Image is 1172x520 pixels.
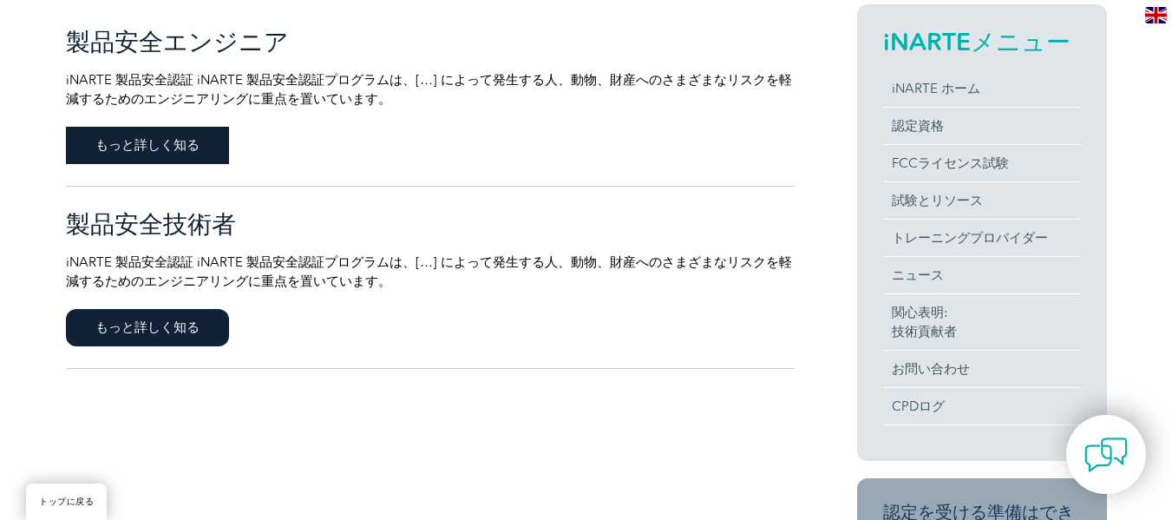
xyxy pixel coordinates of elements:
[892,81,980,96] font: iNARTE ホーム
[883,70,1081,107] a: iNARTE ホーム
[26,484,107,520] a: トップに戻る
[66,254,792,289] font: iNARTE 製品安全認証 iNARTE 製品安全認証プログラムは、[…] によって発生する人、動物、財産へのさまざまなリスクを軽減するためのエンジニアリングに重点を置いています。
[892,267,944,283] font: ニュース
[1145,7,1167,23] img: en
[883,27,1071,56] font: iNARTEメニュー
[66,209,236,239] font: 製品安全技術者
[66,4,795,187] a: 製品安全エンジニア iNARTE 製品安全認証 iNARTE 製品安全認証プログラムは、[…] によって発生する人、動物、財産へのさまざまなリスクを軽減するためのエンジニアリングに重点を置いてい...
[883,182,1081,219] a: 試験とリソース
[95,319,200,335] font: もっと詳しく知る
[883,145,1081,181] a: FCCライセンス試験
[66,72,792,107] font: iNARTE 製品安全認証 iNARTE 製品安全認証プログラムは、[…] によって発生する人、動物、財産へのさまざまなリスクを軽減するためのエンジニアリングに重点を置いています。
[892,193,983,208] font: 試験とリソース
[1084,433,1128,477] img: contact-chat.png
[883,108,1081,144] a: 認定資格
[883,294,1081,350] a: 関心表明:技術貢献者
[892,305,948,320] font: 関心表明:
[95,137,200,153] font: もっと詳しく知る
[66,27,289,56] font: 製品安全エンジニア
[66,187,795,369] a: 製品安全技術者 iNARTE 製品安全認証 iNARTE 製品安全認証プログラムは、[…] によって発生する人、動物、財産へのさまざまなリスクを軽減するためのエンジニアリングに重点を置いています...
[892,155,1009,171] font: FCCライセンス試験
[892,361,970,377] font: お問い合わせ
[892,324,957,339] font: 技術貢献者
[883,257,1081,293] a: ニュース
[892,398,945,414] font: CPDログ
[892,118,944,134] font: 認定資格
[883,220,1081,256] a: トレーニングプロバイダー
[883,351,1081,387] a: お問い合わせ
[883,388,1081,425] a: CPDログ
[39,497,94,507] font: トップに戻る
[892,230,1048,246] font: トレーニングプロバイダー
